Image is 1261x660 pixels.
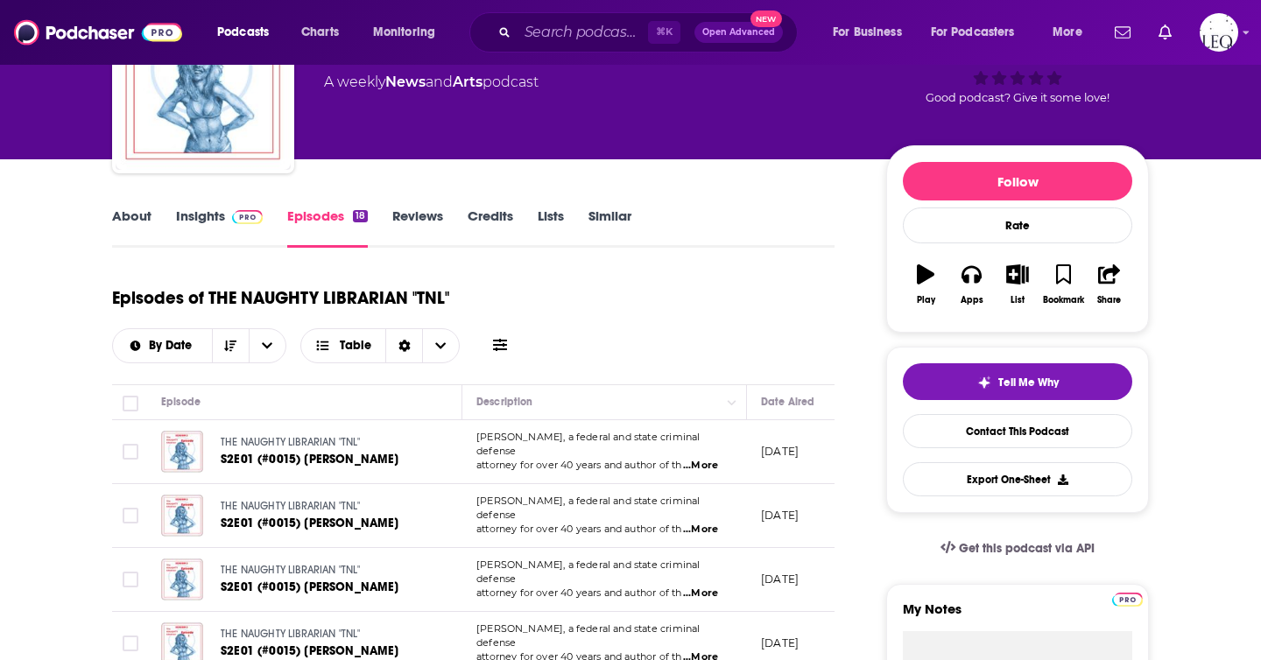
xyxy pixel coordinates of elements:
div: A weekly podcast [324,72,539,93]
div: List [1011,295,1025,305]
div: Episode [161,391,201,412]
span: Tell Me Why [998,376,1059,390]
button: Column Actions [722,392,743,413]
button: List [995,253,1040,316]
span: Toggle select row [123,444,138,460]
a: News [385,74,426,90]
span: THE NAUGHTY LIBRARIAN "TNL" [221,436,361,448]
a: THE NAUGHTY LIBRARIAN "TNL" [221,499,429,515]
span: S2E01 (#0015) [PERSON_NAME] [221,516,399,530]
span: [PERSON_NAME], a federal and state criminal defense [476,495,700,521]
div: Apps [961,295,983,305]
span: New [750,11,782,27]
span: S2E01 (#0015) [PERSON_NAME] [221,643,399,658]
button: Export One-Sheet [903,462,1132,496]
a: Pro website [1112,590,1143,607]
button: Share [1087,253,1132,316]
div: Play [917,295,935,305]
img: User Profile [1200,13,1238,52]
a: THE NAUGHTY LIBRARIAN "TNL" [221,627,429,642]
button: open menu [919,18,1040,46]
a: S2E01 (#0015) [PERSON_NAME] [221,515,429,532]
h2: Choose List sort [112,328,286,363]
a: Similar [588,207,631,248]
img: Podchaser Pro [1112,593,1143,607]
span: For Podcasters [931,20,1015,45]
img: tell me why sparkle [977,376,991,390]
span: Good podcast? Give it some love! [926,91,1110,104]
div: Date Aired [761,391,814,412]
a: Show notifications dropdown [1152,18,1179,47]
a: Reviews [392,207,443,248]
span: THE NAUGHTY LIBRARIAN "TNL" [221,628,361,640]
span: By Date [149,340,198,352]
span: Get this podcast via API [959,541,1095,556]
a: THE NAUGHTY LIBRARIAN "TNL" [221,563,429,579]
a: THE NAUGHTY LIBRARIAN "TNL" [221,435,429,451]
div: Share [1097,295,1121,305]
span: attorney for over 40 years and author of th [476,459,681,471]
button: Choose View [300,328,461,363]
div: Rate [903,207,1132,243]
a: Get this podcast via API [926,527,1109,570]
div: 18 [353,210,368,222]
img: Podchaser Pro [232,210,263,224]
button: Show profile menu [1200,13,1238,52]
a: Credits [468,207,513,248]
span: Monitoring [373,20,435,45]
span: [PERSON_NAME], a federal and state criminal defense [476,431,700,457]
span: Toggle select row [123,572,138,587]
span: S2E01 (#0015) [PERSON_NAME] [221,579,399,594]
span: and [426,74,453,90]
a: Contact This Podcast [903,414,1132,448]
a: Episodes18 [287,207,368,248]
button: Open AdvancedNew [694,22,783,43]
span: ...More [683,459,718,473]
span: Open Advanced [702,28,775,37]
a: Show notifications dropdown [1108,18,1138,47]
span: Table [340,340,371,352]
span: THE NAUGHTY LIBRARIAN "TNL" [221,564,361,576]
button: Bookmark [1040,253,1086,316]
button: open menu [249,329,285,362]
a: S2E01 (#0015) [PERSON_NAME] [221,579,429,596]
span: For Business [833,20,902,45]
span: Toggle select row [123,635,138,651]
input: Search podcasts, credits, & more... [518,18,648,46]
span: Toggle select row [123,508,138,523]
a: S2E01 (#0015) [PERSON_NAME] [221,642,429,660]
span: Charts [301,20,339,45]
div: Search podcasts, credits, & more... [486,12,814,53]
span: [PERSON_NAME], a federal and state criminal defense [476,558,700,585]
img: Podchaser - Follow, Share and Rate Podcasts [14,16,182,49]
div: Description [476,391,532,412]
span: Podcasts [217,20,269,45]
label: My Notes [903,600,1132,631]
h1: Episodes of THE NAUGHTY LIBRARIAN "TNL" [112,287,449,309]
div: Sort Direction [385,329,422,362]
button: Sort Direction [212,329,249,362]
button: Play [903,253,948,316]
button: open menu [361,18,458,46]
div: Bookmark [1043,295,1084,305]
button: open menu [113,340,212,352]
p: [DATE] [761,635,799,650]
span: THE NAUGHTY LIBRARIAN "TNL" [221,500,361,512]
a: Lists [538,207,564,248]
button: tell me why sparkleTell Me Why [903,363,1132,400]
p: [DATE] [761,508,799,523]
a: S2E01 (#0015) [PERSON_NAME] [221,451,429,468]
button: Apps [948,253,994,316]
p: [DATE] [761,572,799,586]
span: ...More [683,523,718,537]
span: attorney for over 40 years and author of th [476,586,681,599]
a: Arts [453,74,483,90]
button: Follow [903,162,1132,200]
button: open menu [205,18,292,46]
span: More [1053,20,1082,45]
span: S2E01 (#0015) [PERSON_NAME] [221,452,399,467]
p: [DATE] [761,444,799,459]
a: About [112,207,151,248]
